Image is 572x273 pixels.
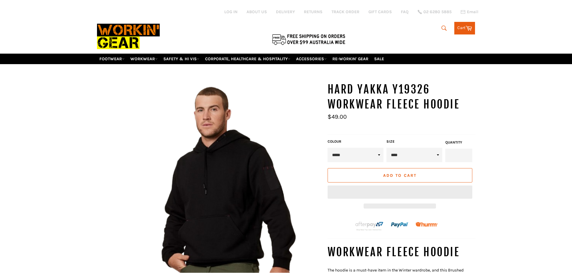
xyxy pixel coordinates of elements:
[328,113,347,120] span: $49.00
[461,10,478,14] a: Email
[97,19,160,53] img: Workin Gear leaders in Workwear, Safety Boots, PPE, Uniforms. Australia's No.1 in Workwear
[161,54,202,64] a: SAFETY & HI VIS
[383,173,416,178] span: Add to Cart
[372,54,386,64] a: SALE
[355,221,384,231] img: Afterpay-Logo-on-dark-bg_large.png
[224,9,238,14] a: Log in
[294,54,329,64] a: ACCESSORIES
[454,22,475,34] a: Cart
[276,9,295,15] a: DELIVERY
[386,139,442,144] label: Size
[445,140,472,145] label: Quantity
[423,10,452,14] span: 02 6280 5885
[128,54,160,64] a: WORKWEAR
[328,168,472,182] button: Add to Cart
[391,216,409,234] img: paypal.png
[247,9,267,15] a: ABOUT US
[401,9,409,15] a: FAQ
[467,10,478,14] span: Email
[330,54,371,64] a: RE-WORKIN' GEAR
[203,54,293,64] a: CORPORATE, HEALTHCARE & HOSPITALITY
[331,9,359,15] a: TRACK ORDER
[418,10,452,14] a: 02 6280 5885
[304,9,322,15] a: RETURNS
[328,82,475,112] h1: HARD YAKKA Y19326 Workwear Fleece Hoodie
[368,9,392,15] a: GIFT CARDS
[328,245,460,259] span: WORKWEAR FLEECE HOODIE
[271,33,346,46] img: Flat $9.95 shipping Australia wide
[131,82,322,273] img: HARD YAKKA Y19326 Workwear Fleece Hoodie - Workin' Gear
[328,139,383,144] label: COLOUR
[416,222,438,227] img: Humm_core_logo_RGB-01_300x60px_small_195d8312-4386-4de7-b182-0ef9b6303a37.png
[97,54,127,64] a: FOOTWEAR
